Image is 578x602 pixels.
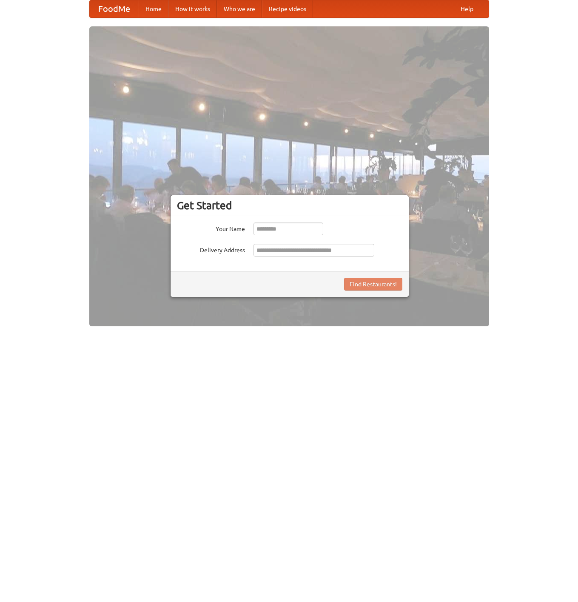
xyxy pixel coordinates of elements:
[90,0,139,17] a: FoodMe
[217,0,262,17] a: Who we are
[168,0,217,17] a: How it works
[177,199,402,212] h3: Get Started
[454,0,480,17] a: Help
[177,223,245,233] label: Your Name
[139,0,168,17] a: Home
[177,244,245,254] label: Delivery Address
[344,278,402,291] button: Find Restaurants!
[262,0,313,17] a: Recipe videos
